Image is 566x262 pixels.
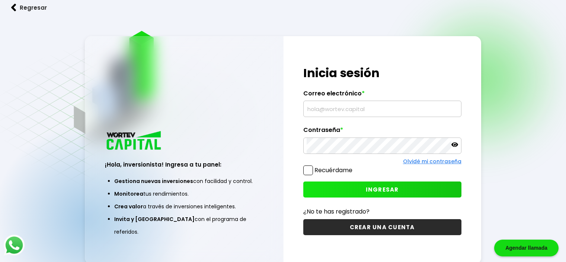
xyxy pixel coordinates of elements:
[114,187,254,200] li: tus rendimientos.
[303,90,461,101] label: Correo electrónico
[303,181,461,198] button: INGRESAR
[114,213,254,238] li: con el programa de referidos.
[11,4,16,12] img: flecha izquierda
[114,190,143,198] span: Monitorea
[303,207,461,216] p: ¿No te has registrado?
[303,126,461,138] label: Contraseña
[114,177,193,185] span: Gestiona nuevas inversiones
[105,160,263,169] h3: ¡Hola, inversionista! Ingresa a tu panel:
[114,215,195,223] span: Invita y [GEOGRAPHIC_DATA]
[494,240,559,256] div: Agendar llamada
[4,235,25,256] img: logos_whatsapp-icon.242b2217.svg
[114,175,254,187] li: con facilidad y control.
[105,130,164,152] img: logo_wortev_capital
[303,219,461,235] button: CREAR UNA CUENTA
[307,101,458,117] input: hola@wortev.capital
[303,64,461,82] h1: Inicia sesión
[114,203,143,210] span: Crea valor
[303,207,461,235] a: ¿No te has registrado?CREAR UNA CUENTA
[314,166,352,174] label: Recuérdame
[366,186,399,193] span: INGRESAR
[403,158,461,165] a: Olvidé mi contraseña
[114,200,254,213] li: a través de inversiones inteligentes.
